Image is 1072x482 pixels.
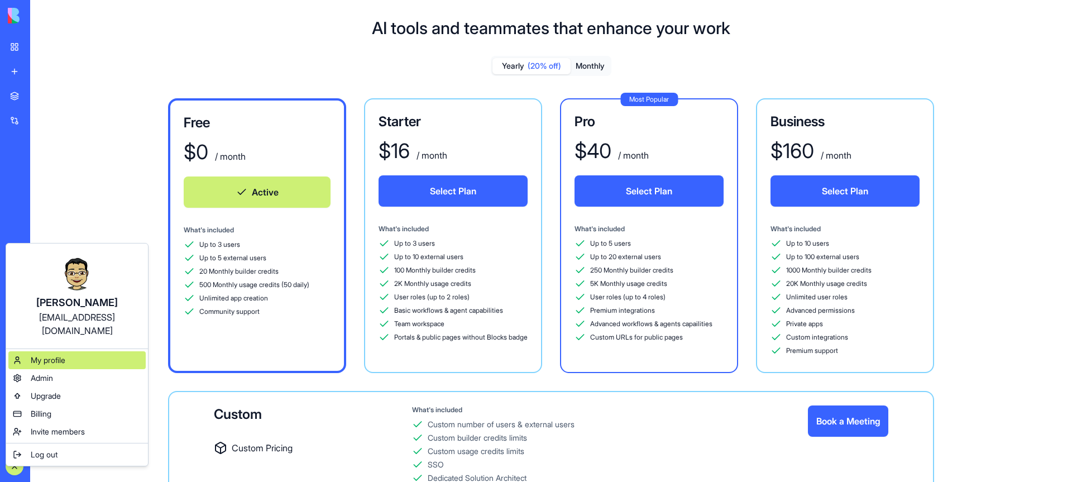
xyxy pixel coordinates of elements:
a: Admin [8,369,146,387]
a: [PERSON_NAME][EMAIL_ADDRESS][DOMAIN_NAME] [8,246,146,346]
div: [EMAIL_ADDRESS][DOMAIN_NAME] [17,311,137,337]
span: My profile [31,355,65,366]
a: My profile [8,351,146,369]
span: Log out [31,449,58,460]
span: Billing [31,408,51,419]
a: Upgrade [8,387,146,405]
img: Mati_hw2o6e.jpg [59,255,95,290]
span: Invite members [31,426,85,437]
a: Invite members [8,423,146,441]
span: Admin [31,373,53,384]
a: Billing [8,405,146,423]
div: [PERSON_NAME] [17,295,137,311]
span: Upgrade [31,390,61,402]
